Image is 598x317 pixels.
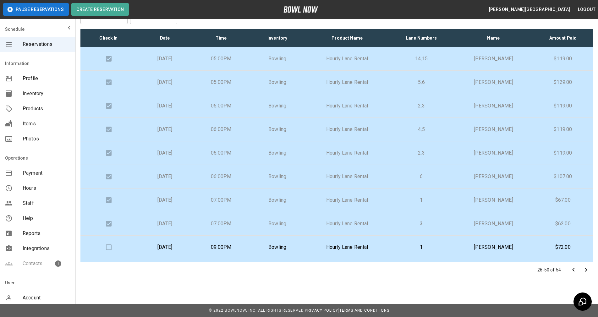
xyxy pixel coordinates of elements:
[198,220,244,227] p: 07:00PM
[198,79,244,86] p: 05:00PM
[538,196,588,204] p: $67.00
[538,149,588,157] p: $119.00
[142,149,188,157] p: [DATE]
[567,264,580,276] button: Go to previous page
[142,220,188,227] p: [DATE]
[198,102,244,110] p: 05:00PM
[142,243,188,251] p: [DATE]
[459,220,528,227] p: [PERSON_NAME]
[23,215,70,222] span: Help
[3,3,69,16] button: Pause Reservations
[459,55,528,63] p: [PERSON_NAME]
[198,243,244,251] p: 09:00PM
[537,267,561,273] p: 26-50 of 54
[23,245,70,252] span: Integrations
[198,149,244,157] p: 06:00PM
[23,184,70,192] span: Hours
[254,55,300,63] p: Bowling
[459,196,528,204] p: [PERSON_NAME]
[254,149,300,157] p: Bowling
[142,196,188,204] p: [DATE]
[310,243,384,251] p: Hourly Lane Rental
[23,90,70,97] span: Inventory
[575,4,598,15] button: Logout
[209,308,305,313] span: © 2022 BowlNow, Inc. All Rights Reserved.
[23,169,70,177] span: Payment
[142,102,188,110] p: [DATE]
[23,105,70,112] span: Products
[80,29,137,47] th: Check In
[454,29,533,47] th: Name
[254,79,300,86] p: Bowling
[394,102,449,110] p: 2,3
[198,196,244,204] p: 07:00PM
[310,196,384,204] p: Hourly Lane Rental
[142,55,188,63] p: [DATE]
[254,102,300,110] p: Bowling
[459,79,528,86] p: [PERSON_NAME]
[249,29,305,47] th: Inventory
[310,79,384,86] p: Hourly Lane Rental
[254,220,300,227] p: Bowling
[394,243,449,251] p: 1
[198,55,244,63] p: 05:00PM
[254,196,300,204] p: Bowling
[198,173,244,180] p: 06:00PM
[198,126,244,133] p: 06:00PM
[538,79,588,86] p: $129.00
[23,41,70,48] span: Reservations
[23,75,70,82] span: Profile
[254,243,300,251] p: Bowling
[394,55,449,63] p: 14,15
[283,6,318,13] img: logo
[538,243,588,251] p: $72.00
[23,120,70,128] span: Items
[142,126,188,133] p: [DATE]
[394,126,449,133] p: 4,5
[538,126,588,133] p: $119.00
[23,294,70,302] span: Account
[310,126,384,133] p: Hourly Lane Rental
[533,29,593,47] th: Amount Paid
[310,102,384,110] p: Hourly Lane Rental
[538,173,588,180] p: $107.00
[394,149,449,157] p: 2,3
[23,135,70,143] span: Photos
[137,29,193,47] th: Date
[310,220,384,227] p: Hourly Lane Rental
[459,102,528,110] p: [PERSON_NAME]
[305,29,389,47] th: Product Name
[71,3,129,16] button: Create Reservation
[310,149,384,157] p: Hourly Lane Rental
[389,29,454,47] th: Lane Numbers
[339,308,389,313] a: Terms and Conditions
[394,173,449,180] p: 6
[459,243,528,251] p: [PERSON_NAME]
[142,79,188,86] p: [DATE]
[254,173,300,180] p: Bowling
[538,220,588,227] p: $62.00
[142,173,188,180] p: [DATE]
[580,264,592,276] button: Go to next page
[305,308,338,313] a: Privacy Policy
[486,4,573,15] button: [PERSON_NAME][GEOGRAPHIC_DATA]
[394,196,449,204] p: 1
[23,199,70,207] span: Staff
[254,126,300,133] p: Bowling
[310,55,384,63] p: Hourly Lane Rental
[459,149,528,157] p: [PERSON_NAME]
[23,230,70,237] span: Reports
[459,126,528,133] p: [PERSON_NAME]
[538,55,588,63] p: $119.00
[193,29,249,47] th: Time
[394,220,449,227] p: 3
[394,79,449,86] p: 5,6
[310,173,384,180] p: Hourly Lane Rental
[538,102,588,110] p: $119.00
[459,173,528,180] p: [PERSON_NAME]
